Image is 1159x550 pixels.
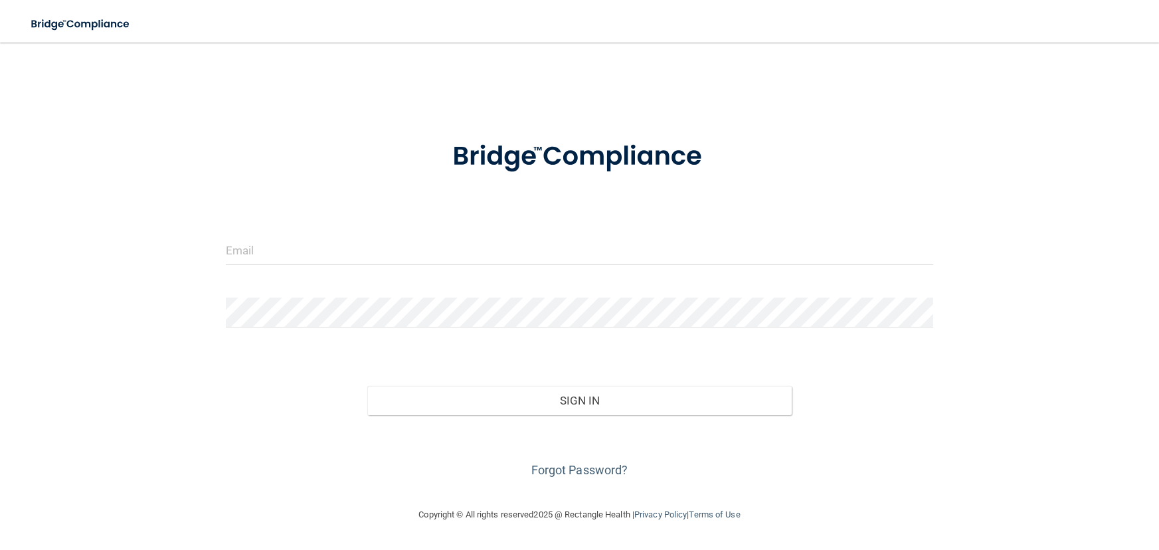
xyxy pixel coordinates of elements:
[531,463,628,477] a: Forgot Password?
[425,122,735,191] img: bridge_compliance_login_screen.278c3ca4.svg
[226,235,934,265] input: Email
[20,11,142,38] img: bridge_compliance_login_screen.278c3ca4.svg
[689,509,740,519] a: Terms of Use
[634,509,687,519] a: Privacy Policy
[337,494,822,536] div: Copyright © All rights reserved 2025 @ Rectangle Health | |
[367,386,792,415] button: Sign In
